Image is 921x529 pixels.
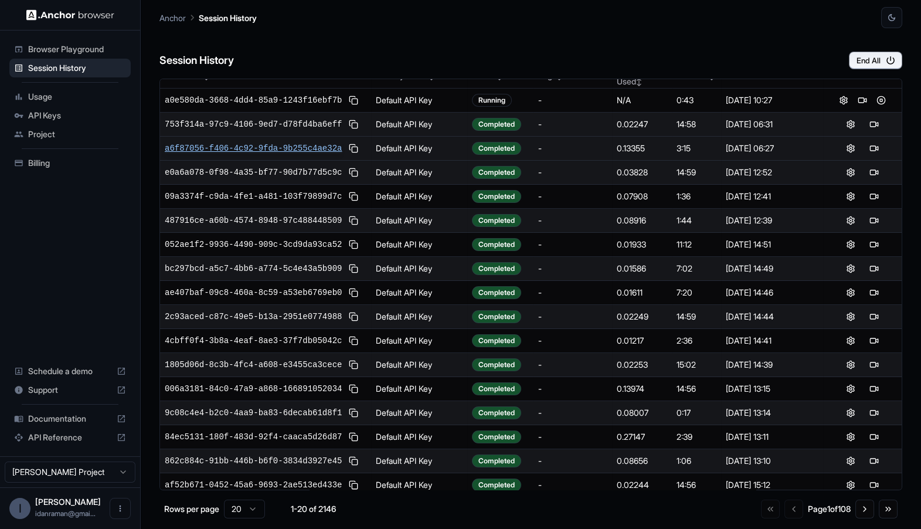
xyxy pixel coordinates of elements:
span: 4cbff0f4-3b8a-4eaf-8ae3-37f7db05042c [165,335,342,347]
span: a6f87056-f406-4c92-9fda-9b255c4ae32a [165,143,342,154]
div: 7:20 [677,287,716,299]
div: Completed [472,118,521,131]
div: Completed [472,455,521,467]
div: - [538,143,607,154]
div: Usage [9,87,131,106]
div: 1:36 [677,191,716,202]
div: 14:59 [677,167,716,178]
div: Session History [9,59,131,77]
div: - [538,455,607,467]
div: 14:56 [677,479,716,491]
div: 0.13974 [617,383,668,395]
div: - [538,167,607,178]
img: Anchor Logo [26,9,114,21]
div: 0.02244 [617,479,668,491]
div: Completed [472,142,521,155]
div: 0.27147 [617,431,668,443]
td: Default API Key [371,281,467,305]
div: N/A [617,94,668,106]
td: Default API Key [371,425,467,449]
div: 0:17 [677,407,716,419]
td: Default API Key [371,353,467,377]
div: - [538,479,607,491]
div: [DATE] 14:44 [726,311,819,323]
div: [DATE] 13:10 [726,455,819,467]
span: 9c08c4e4-b2c0-4aa9-ba83-6decab61d8f1 [165,407,342,419]
div: 0.01933 [617,239,668,250]
p: Session History [199,12,257,24]
div: 1:06 [677,455,716,467]
div: - [538,335,607,347]
span: Idan Raman [35,497,101,507]
div: 0.01217 [617,335,668,347]
span: ↕ [636,77,642,86]
td: Default API Key [371,401,467,425]
div: - [538,383,607,395]
div: 7:02 [677,263,716,274]
div: Support [9,381,131,399]
span: 2c93aced-c87c-49e5-b13a-2951e0774988 [165,311,342,323]
p: Rows per page [164,503,219,515]
td: Default API Key [371,113,467,137]
span: ae407baf-09c8-460a-8c59-a53eb6769eb0 [165,287,342,299]
div: Completed [472,406,521,419]
span: Schedule a demo [28,365,112,377]
span: Documentation [28,413,112,425]
div: API Reference [9,428,131,447]
div: - [538,94,607,106]
span: 09a3374f-c9da-4fe1-a481-103f79899d7c [165,191,342,202]
div: [DATE] 14:51 [726,239,819,250]
div: [DATE] 13:15 [726,383,819,395]
div: 0.02249 [617,311,668,323]
div: 2:39 [677,431,716,443]
div: Browser Playground [9,40,131,59]
div: [DATE] 13:11 [726,431,819,443]
div: Completed [472,310,521,323]
span: Session History [28,62,126,74]
div: Completed [472,214,521,227]
div: [DATE] 15:12 [726,479,819,491]
span: Usage [28,91,126,103]
div: 2:36 [677,335,716,347]
span: 1805d06d-8c3b-4fc4-a608-e3455ca3cece [165,359,342,371]
span: e0a6a078-0f98-4a35-bf77-90d7b77d5c9c [165,167,342,178]
div: 15:02 [677,359,716,371]
div: 3:15 [677,143,716,154]
div: 11:12 [677,239,716,250]
td: Default API Key [371,185,467,209]
div: - [538,311,607,323]
td: Default API Key [371,209,467,233]
span: Support [28,384,112,396]
div: - [538,239,607,250]
div: - [538,287,607,299]
td: Default API Key [371,305,467,329]
div: - [538,431,607,443]
div: Running [472,94,512,107]
span: Browser Playground [28,43,126,55]
div: Completed [472,479,521,491]
span: 487916ce-a60b-4574-8948-97c488448509 [165,215,342,226]
td: Default API Key [371,161,467,185]
div: Schedule a demo [9,362,131,381]
div: [DATE] 14:49 [726,263,819,274]
div: [DATE] 13:14 [726,407,819,419]
div: Completed [472,166,521,179]
h6: Session History [159,52,234,69]
div: 0.02247 [617,118,668,130]
div: 14:56 [677,383,716,395]
div: 0.13355 [617,143,668,154]
div: [DATE] 14:46 [726,287,819,299]
div: Completed [472,334,521,347]
div: - [538,359,607,371]
span: 052ae1f2-9936-4490-909c-3cd9da93ca52 [165,239,342,250]
div: 0:43 [677,94,716,106]
div: - [538,191,607,202]
div: - [538,118,607,130]
div: 1:44 [677,215,716,226]
span: 006a3181-84c0-47a9-a868-166891052034 [165,383,342,395]
td: Default API Key [371,89,467,113]
span: a0e580da-3668-4dd4-85a9-1243f16ebf7b [165,94,342,106]
div: [DATE] 10:27 [726,94,819,106]
div: 0.01586 [617,263,668,274]
td: Default API Key [371,137,467,161]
